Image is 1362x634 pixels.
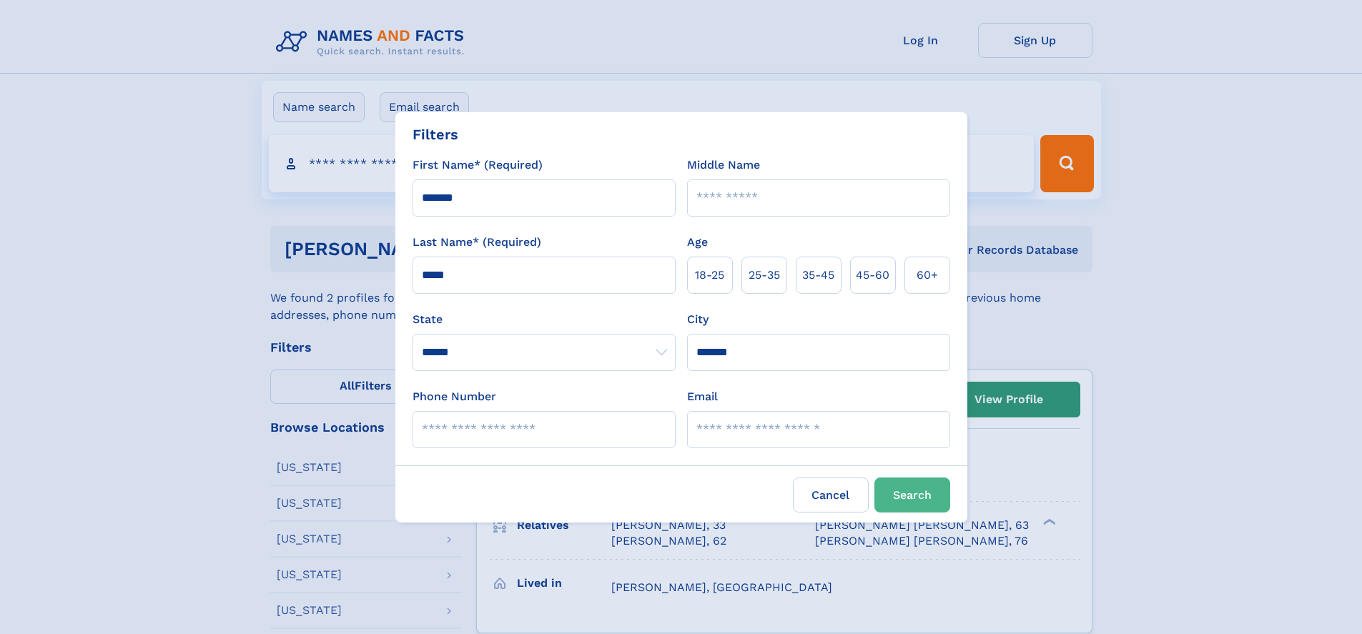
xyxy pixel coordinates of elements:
span: 45‑60 [856,267,889,284]
span: 60+ [917,267,938,284]
span: 35‑45 [802,267,834,284]
label: Age [687,234,708,251]
button: Search [874,477,950,512]
span: 25‑35 [749,267,780,284]
label: Cancel [793,477,869,512]
label: City [687,311,709,328]
label: Last Name* (Required) [413,234,541,251]
div: Filters [413,124,458,145]
span: 18‑25 [695,267,724,284]
label: Middle Name [687,157,760,174]
label: Email [687,388,718,405]
label: State [413,311,676,328]
label: First Name* (Required) [413,157,543,174]
label: Phone Number [413,388,496,405]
